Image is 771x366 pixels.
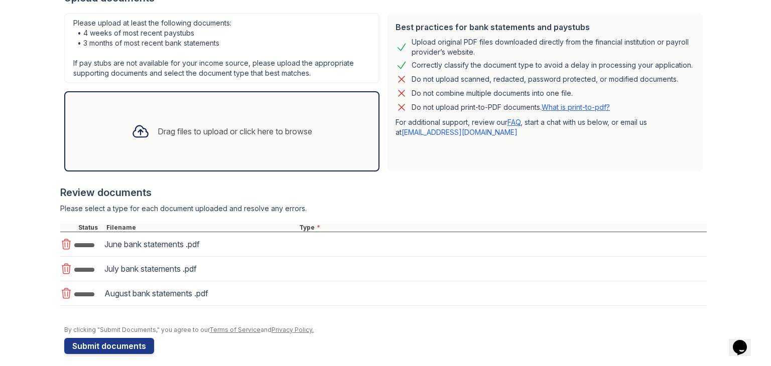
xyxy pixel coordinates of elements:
[412,59,693,71] div: Correctly classify the document type to avoid a delay in processing your application.
[297,224,707,232] div: Type
[60,204,707,214] div: Please select a type for each document uploaded and resolve any errors.
[412,102,610,112] p: Do not upload print-to-PDF documents.
[396,117,695,137] p: For additional support, review our , start a chat with us below, or email us at
[507,118,521,126] a: FAQ
[412,73,678,85] div: Do not upload scanned, redacted, password protected, or modified documents.
[64,338,154,354] button: Submit documents
[104,224,297,232] div: Filename
[76,224,104,232] div: Status
[542,103,610,111] a: What is print-to-pdf?
[64,326,707,334] div: By clicking "Submit Documents," you agree to our and
[272,326,314,333] a: Privacy Policy.
[729,326,761,356] iframe: chat widget
[412,87,573,99] div: Do not combine multiple documents into one file.
[158,125,312,137] div: Drag files to upload or click here to browse
[104,261,293,277] div: July bank statements .pdf
[396,21,695,33] div: Best practices for bank statements and paystubs
[209,326,261,333] a: Terms of Service
[64,13,379,83] div: Please upload at least the following documents: • 4 weeks of most recent paystubs • 3 months of m...
[104,236,293,252] div: June bank statements .pdf
[60,186,707,200] div: Review documents
[402,128,518,136] a: [EMAIL_ADDRESS][DOMAIN_NAME]
[412,37,695,57] div: Upload original PDF files downloaded directly from the financial institution or payroll provider’...
[104,285,293,301] div: August bank statements .pdf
